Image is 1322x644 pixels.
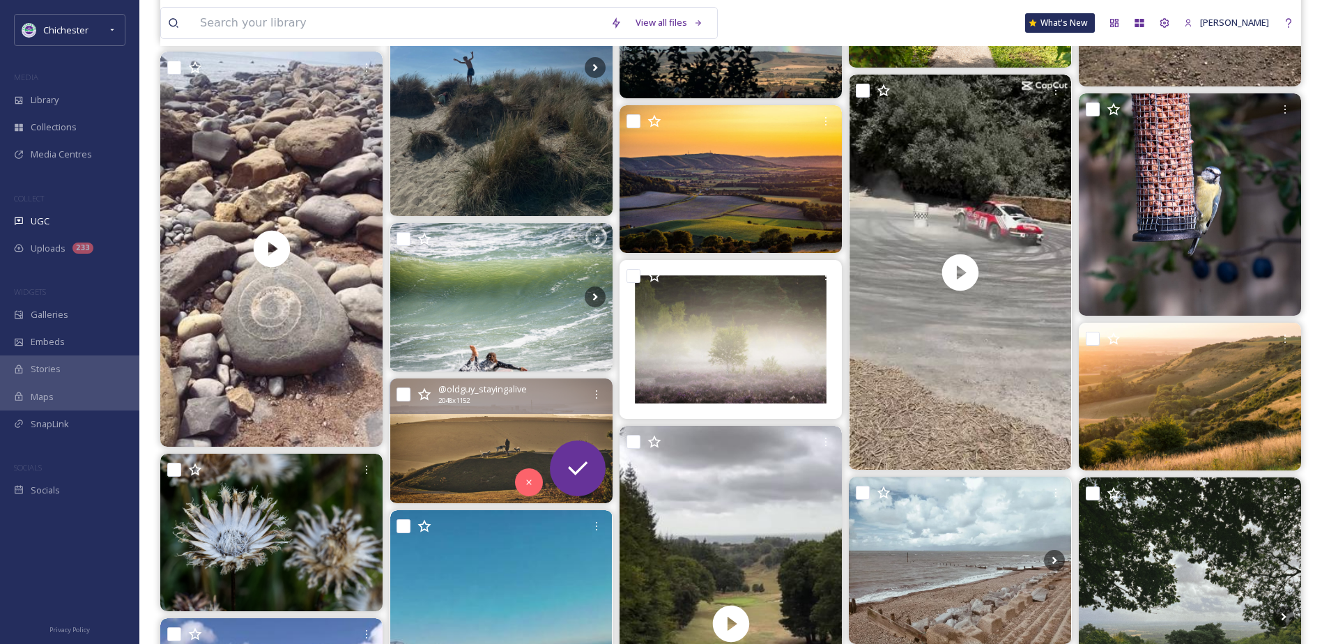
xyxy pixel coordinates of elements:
span: Privacy Policy [49,625,90,634]
span: SOCIALS [14,462,42,473]
span: Uploads [31,242,66,255]
video: Best of fosgoodwood . . . . . #mavisionautomobile #actuauto #dreamcar #supercar #goodwood cruzharo_ [849,75,1071,470]
input: Search your library [193,8,604,38]
span: Galleries [31,308,68,321]
span: SnapLink [31,417,69,431]
img: thumbnail [849,75,1071,470]
span: MEDIA [14,72,38,82]
a: What's New [1025,13,1095,33]
div: 233 [72,243,93,254]
span: Stories [31,362,61,376]
span: Library [31,93,59,107]
span: [PERSON_NAME] [1200,16,1269,29]
img: The golden hour of late summer. #southdowns #sunset [620,105,842,254]
img: Early morning dog walk on the South Downs. Gorgeous - worth getting up for! #omsystems #sunrise #... [390,378,613,503]
span: @ oldguy_stayingalive [438,383,527,396]
span: Media Centres [31,148,92,161]
a: [PERSON_NAME] [1177,9,1276,36]
span: Embeds [31,335,65,348]
video: 🌿August🌿 #dorsetcoast #dorsetwildlife #hampshirewildlife #westsussexwildlife #august #glimmer #so... [160,52,383,447]
span: Socials [31,484,60,497]
img: Very windy 🌬️#selseybeach#selsey#westsussex#photooftheday#pictureoftheday#architecture#architectu... [849,477,1071,643]
img: Alway Hungry! #bluetit #bluetitbird #bluetits #wildbirdphotography #wildbird #wildbirdlover #natu... [1079,93,1301,316]
span: UGC [31,215,49,228]
img: I am still here!! I just seldom get time for this photography lark at the moment… I will properly... [620,260,842,419]
span: COLLECT [14,193,44,204]
span: Collections [31,121,77,134]
span: Maps [31,390,54,404]
img: #southdowns #sunrise #sussex #england #NikonZ8 southdownsnp [1079,323,1301,471]
a: Privacy Policy [49,620,90,637]
img: thumbnail [160,52,383,447]
span: WIDGETS [14,286,46,297]
span: Chichester [43,24,89,36]
img: Logo_of_Chichester_District_Council.png [22,23,36,37]
img: Knapweed seed head on Benfield Hill Local Nature Reserve. Photo clairepeters33 #naturephotos #wil... [160,454,383,611]
span: 2048 x 1152 [438,396,470,406]
img: High tide at The Witterings this afternoon #shutterbuguk #shutterbug #witteringsurf #eastwitterin... [390,223,613,371]
a: View all files [629,9,710,36]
